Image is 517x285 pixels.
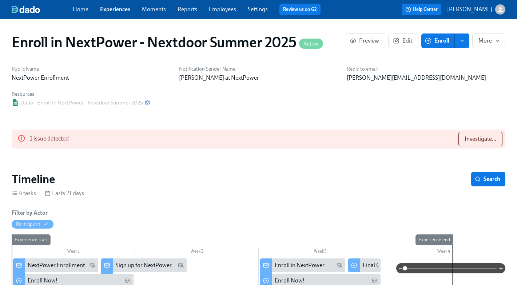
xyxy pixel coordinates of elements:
[12,91,150,98] h6: Resources
[125,278,131,284] svg: Personal Email
[12,6,73,13] a: dado
[12,234,51,245] div: Experience start
[101,258,186,272] div: Sign up for NextPower
[421,33,455,48] button: Enroll
[142,6,166,13] a: Moments
[426,37,449,44] span: Enroll
[100,6,130,13] a: Experiences
[337,262,342,268] svg: Personal Email
[351,37,379,44] span: Preview
[179,66,338,72] h6: Notification Sender Name
[471,172,505,186] button: Search
[345,33,385,48] button: Preview
[279,4,321,15] button: Review us on G2
[478,37,499,44] span: More
[458,132,502,146] button: Investigate...
[415,234,453,245] div: Experience end
[347,74,505,82] p: [PERSON_NAME][EMAIL_ADDRESS][DOMAIN_NAME]
[402,4,441,15] button: Help Center
[178,262,184,268] svg: Personal Email
[455,33,469,48] button: enroll
[275,261,325,269] div: Enroll in NextPower
[179,74,338,82] p: [PERSON_NAME] at NextPower
[12,189,36,197] div: 4 tasks
[13,258,98,272] div: NextPower Enrollment
[372,278,378,284] svg: Personal Email
[73,6,88,13] a: Home
[394,37,412,44] span: Edit
[30,132,69,146] div: 1 issue detected
[178,6,197,13] a: Reports
[382,248,505,257] div: Week 4
[12,220,53,229] button: Participant
[135,248,258,257] div: Week 2
[248,6,268,13] a: Settings
[28,261,85,269] div: NextPower Enrollment
[12,66,170,72] h6: Public Name
[45,189,84,197] div: Lasts 21 days
[12,6,40,13] img: dado
[209,6,236,13] a: Employees
[275,277,305,285] div: Enroll Now!
[12,209,48,217] h6: Filter by Actor
[347,66,505,72] h6: Reply-to email
[465,135,496,143] span: Investigate...
[388,33,418,48] button: Edit
[348,258,381,272] div: Final Opportunity to Enroll in NextPower
[12,172,55,186] h2: Timeline
[16,221,40,228] div: Hide Participant
[12,248,135,257] div: Week 1
[472,33,505,48] button: More
[405,6,438,13] span: Help Center
[283,6,317,13] a: Review us on G2
[476,175,500,183] span: Search
[90,262,95,268] svg: Personal Email
[259,248,382,257] div: Week 3
[28,277,57,285] div: Enroll Now!
[12,33,323,51] h1: Enroll in NextPower - Nextdoor Summer 2025
[447,4,505,15] button: [PERSON_NAME]
[299,41,323,47] span: Active
[447,5,492,13] p: [PERSON_NAME]
[363,261,464,269] div: Final Opportunity to Enroll in NextPower
[260,258,345,272] div: Enroll in NextPower
[12,74,170,82] p: NextPower Enrollment
[116,261,172,269] div: Sign up for NextPower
